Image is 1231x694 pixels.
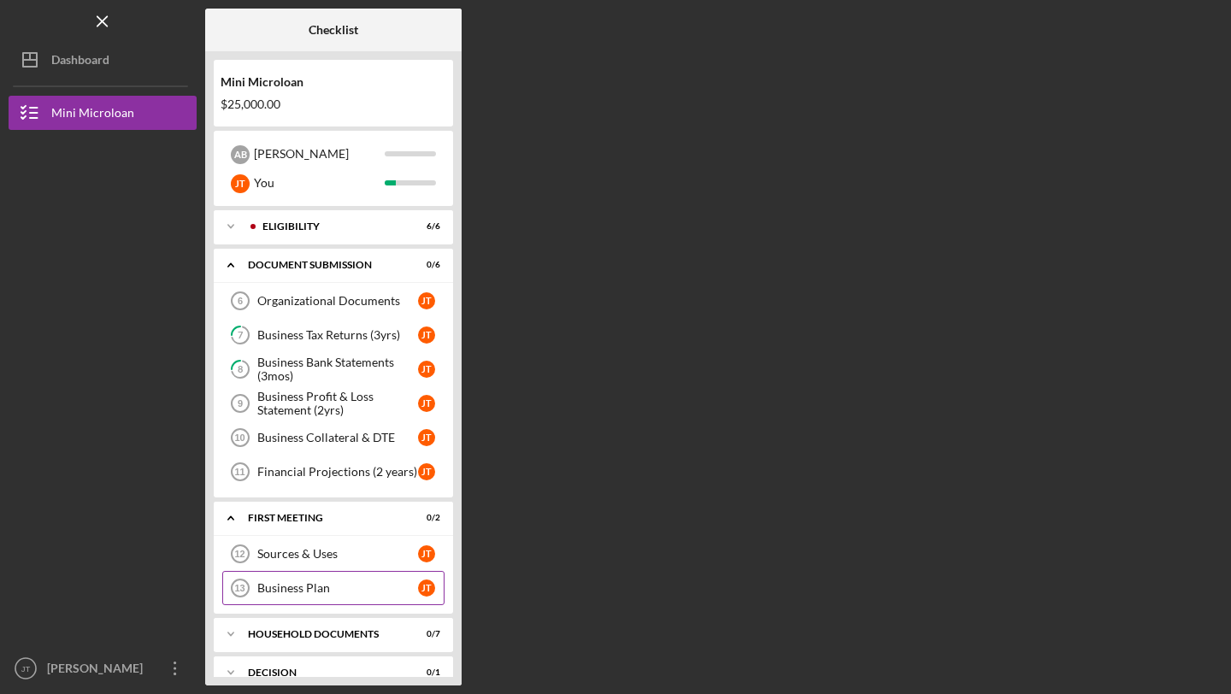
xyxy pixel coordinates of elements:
tspan: 6 [238,296,243,306]
div: A B [231,145,250,164]
tspan: 8 [238,364,243,375]
div: Sources & Uses [257,547,418,561]
div: Organizational Documents [257,294,418,308]
div: 0 / 2 [409,513,440,523]
b: Checklist [309,23,358,37]
div: 0 / 6 [409,260,440,270]
div: 0 / 7 [409,629,440,639]
div: You [254,168,385,197]
tspan: 10 [234,432,244,443]
div: First Meeting [248,513,398,523]
div: J T [418,545,435,562]
div: 6 / 6 [409,221,440,232]
button: Dashboard [9,43,197,77]
div: Financial Projections (2 years) [257,465,418,479]
div: Mini Microloan [221,75,446,89]
div: J T [231,174,250,193]
div: Eligibility [262,221,398,232]
div: Business Tax Returns (3yrs) [257,328,418,342]
div: Business Bank Statements (3mos) [257,356,418,383]
a: 8Business Bank Statements (3mos)JT [222,352,445,386]
div: decision [248,668,398,678]
a: 6Organizational DocumentsJT [222,284,445,318]
div: Document Submission [248,260,398,270]
div: $25,000.00 [221,97,446,111]
div: J T [418,361,435,378]
tspan: 7 [238,330,244,341]
div: J T [418,429,435,446]
div: [PERSON_NAME] [254,139,385,168]
div: Business Profit & Loss Statement (2yrs) [257,390,418,417]
a: 7Business Tax Returns (3yrs)JT [222,318,445,352]
tspan: 13 [234,583,244,593]
tspan: 11 [234,467,244,477]
div: J T [418,292,435,309]
tspan: 12 [234,549,244,559]
button: Mini Microloan [9,96,197,130]
tspan: 9 [238,398,243,409]
div: J T [418,579,435,597]
button: JT[PERSON_NAME] [9,651,197,685]
div: 0 / 1 [409,668,440,678]
a: 10Business Collateral & DTEJT [222,421,445,455]
a: 12Sources & UsesJT [222,537,445,571]
div: [PERSON_NAME] [43,651,154,690]
a: 13Business PlanJT [222,571,445,605]
a: 11Financial Projections (2 years)JT [222,455,445,489]
text: JT [21,664,31,673]
a: 9Business Profit & Loss Statement (2yrs)JT [222,386,445,421]
div: J T [418,463,435,480]
div: Dashboard [51,43,109,81]
div: J T [418,326,435,344]
div: Household Documents [248,629,398,639]
div: Business Plan [257,581,418,595]
div: J T [418,395,435,412]
div: Mini Microloan [51,96,134,134]
div: Business Collateral & DTE [257,431,418,444]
